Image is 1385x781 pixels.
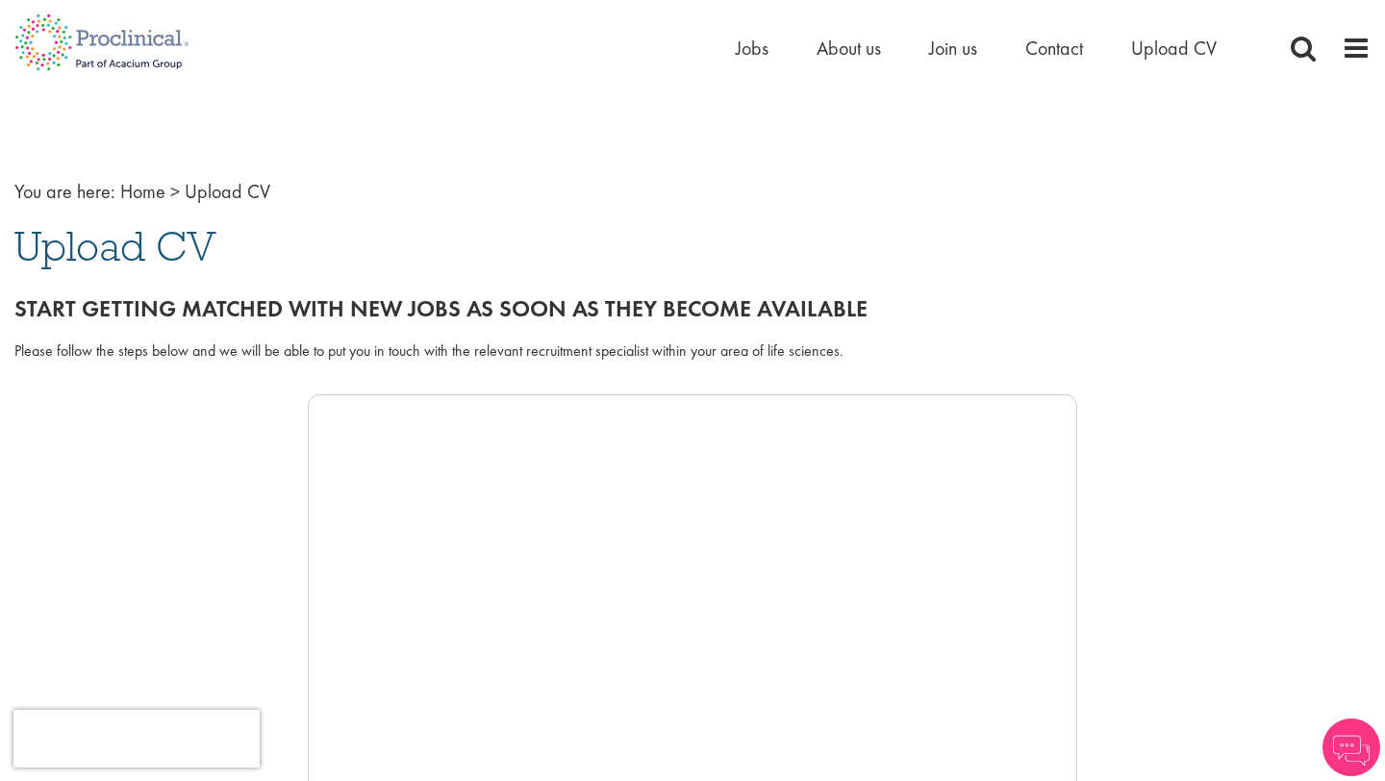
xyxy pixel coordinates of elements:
a: Upload CV [1131,36,1217,61]
span: Upload CV [185,179,270,204]
img: Chatbot [1322,718,1380,776]
a: Join us [929,36,977,61]
span: > [170,179,180,204]
a: Jobs [736,36,768,61]
a: Contact [1025,36,1083,61]
div: Please follow the steps below and we will be able to put you in touch with the relevant recruitme... [14,340,1371,363]
a: About us [817,36,881,61]
span: You are here: [14,179,115,204]
a: breadcrumb link [120,179,165,204]
h2: Start getting matched with new jobs as soon as they become available [14,296,1371,321]
iframe: reCAPTCHA [13,710,260,768]
span: Upload CV [14,220,216,272]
